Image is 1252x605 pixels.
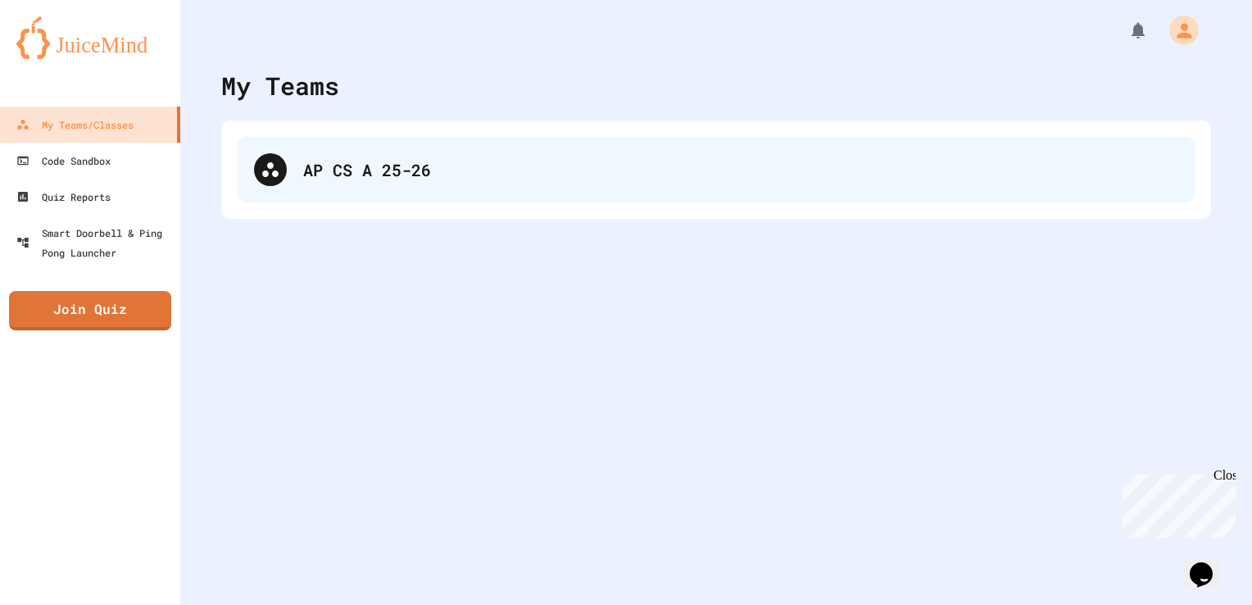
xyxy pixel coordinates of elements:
div: Quiz Reports [16,187,111,207]
iframe: chat widget [1183,539,1236,589]
div: Chat with us now!Close [7,7,113,104]
div: My Teams [221,67,339,104]
div: My Teams/Classes [16,115,134,134]
a: Join Quiz [9,291,171,330]
div: AP CS A 25-26 [238,137,1195,202]
iframe: chat widget [1116,468,1236,538]
div: AP CS A 25-26 [303,157,1178,182]
div: My Account [1152,11,1203,49]
div: Smart Doorbell & Ping Pong Launcher [16,223,174,262]
div: My Notifications [1098,16,1152,44]
div: Code Sandbox [16,151,111,171]
img: logo-orange.svg [16,16,164,59]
